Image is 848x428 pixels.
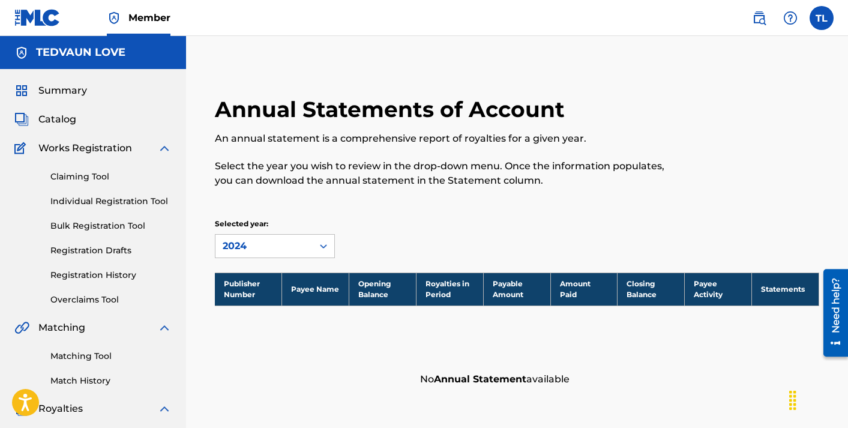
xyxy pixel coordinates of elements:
[50,170,172,183] a: Claiming Tool
[157,321,172,335] img: expand
[157,141,172,155] img: expand
[157,402,172,416] img: expand
[38,112,76,127] span: Catalog
[747,6,771,30] a: Public Search
[215,131,680,146] p: An annual statement is a comprehensive report of royalties for a given year.
[14,83,29,98] img: Summary
[783,11,798,25] img: help
[215,96,571,123] h2: Annual Statements of Account
[50,294,172,306] a: Overclaims Tool
[36,46,125,59] h5: TEDVAUN LOVE
[50,195,172,208] a: Individual Registration Tool
[349,273,416,306] th: Opening Balance
[14,83,87,98] a: SummarySummary
[416,273,483,306] th: Royalties in Period
[38,402,83,416] span: Royalties
[778,6,802,30] div: Help
[14,9,61,26] img: MLC Logo
[14,112,76,127] a: CatalogCatalog
[50,269,172,282] a: Registration History
[810,6,834,30] div: User Menu
[282,273,349,306] th: Payee Name
[788,370,848,428] iframe: Chat Widget
[38,141,132,155] span: Works Registration
[414,366,819,393] div: No available
[223,239,305,253] div: 2024
[50,350,172,363] a: Matching Tool
[215,273,282,306] th: Publisher Number
[783,382,802,418] div: Drag
[14,321,29,335] img: Matching
[685,273,752,306] th: Payee Activity
[215,159,680,188] p: Select the year you wish to review in the drop-down menu. Once the information populates, you can...
[814,265,848,361] iframe: Resource Center
[50,244,172,257] a: Registration Drafts
[14,141,30,155] img: Works Registration
[107,11,121,25] img: Top Rightsholder
[14,46,29,60] img: Accounts
[483,273,550,306] th: Payable Amount
[434,373,526,385] strong: Annual Statement
[38,83,87,98] span: Summary
[50,220,172,232] a: Bulk Registration Tool
[38,321,85,335] span: Matching
[14,112,29,127] img: Catalog
[215,219,335,229] p: Selected year:
[618,273,685,306] th: Closing Balance
[128,11,170,25] span: Member
[50,375,172,387] a: Match History
[550,273,618,306] th: Amount Paid
[752,273,819,306] th: Statements
[752,11,766,25] img: search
